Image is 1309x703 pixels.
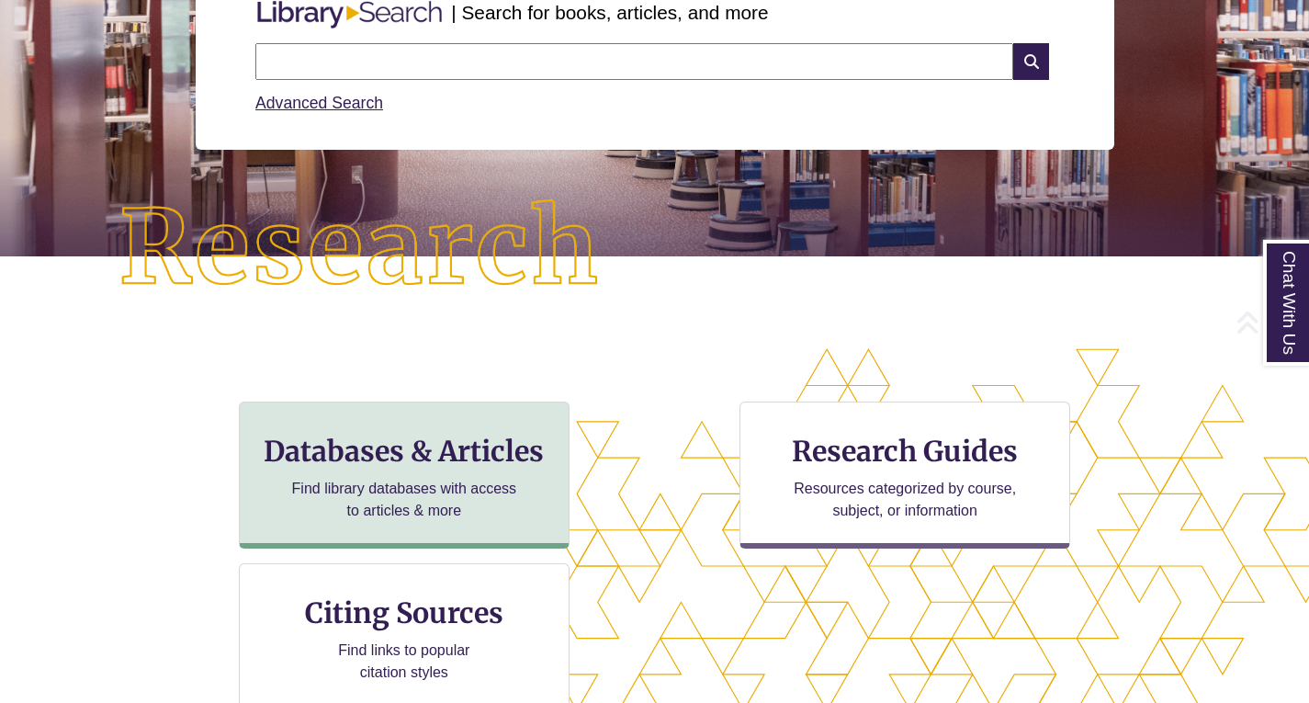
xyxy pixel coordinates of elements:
a: Back to Top [1236,310,1304,334]
p: Resources categorized by course, subject, or information [785,478,1025,522]
a: Advanced Search [255,94,383,112]
a: Databases & Articles Find library databases with access to articles & more [239,402,570,549]
p: Find links to popular citation styles [314,640,493,684]
h3: Citing Sources [292,595,516,630]
img: Research [65,146,654,351]
h3: Databases & Articles [254,434,554,469]
a: Research Guides Resources categorized by course, subject, or information [739,402,1070,549]
i: Search [1013,43,1048,80]
h3: Research Guides [755,434,1055,469]
p: Find library databases with access to articles & more [284,478,524,522]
